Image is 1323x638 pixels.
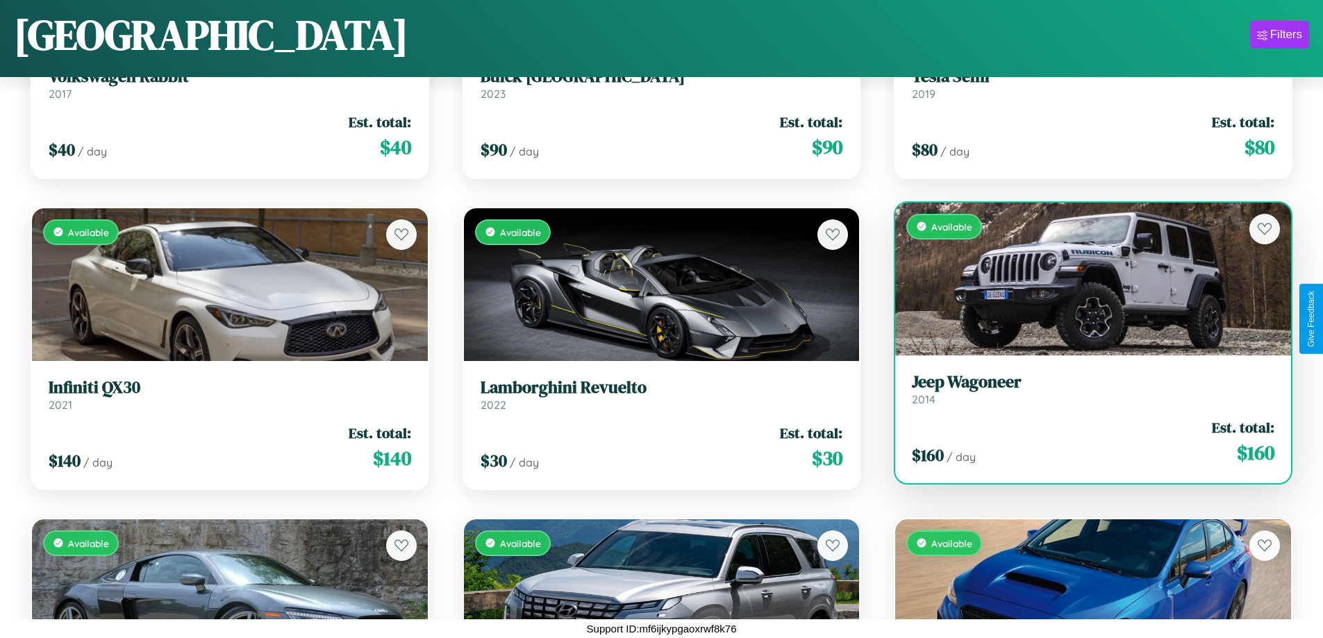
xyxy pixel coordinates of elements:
span: 2017 [49,87,72,101]
span: $ 80 [1245,133,1274,161]
span: $ 90 [481,138,507,161]
span: Est. total: [349,112,411,132]
span: Available [500,226,541,238]
span: 2019 [912,87,935,101]
p: Support ID: mf6ijkypgaoxrwf8k76 [587,619,737,638]
span: $ 140 [373,444,411,472]
span: $ 30 [481,449,507,472]
h3: Buick [GEOGRAPHIC_DATA] [481,67,843,87]
span: $ 160 [1237,439,1274,467]
span: / day [78,144,107,158]
span: Est. total: [780,423,842,443]
h3: Lamborghini Revuelto [481,378,843,398]
span: Est. total: [1212,417,1274,437]
span: / day [947,450,976,464]
span: Available [500,537,541,549]
span: Available [931,221,972,233]
span: Available [68,226,109,238]
span: / day [940,144,970,158]
a: Volkswagen Rabbit2017 [49,67,411,101]
span: Available [68,537,109,549]
button: Filters [1250,21,1309,49]
a: Tesla Semi2019 [912,67,1274,101]
span: $ 30 [812,444,842,472]
span: Est. total: [1212,112,1274,132]
span: $ 40 [49,138,75,161]
a: Infiniti QX302021 [49,378,411,412]
h3: Infiniti QX30 [49,378,411,398]
div: Filters [1270,28,1302,42]
h3: Tesla Semi [912,67,1274,87]
span: / day [510,455,539,469]
a: Jeep Wagoneer2014 [912,372,1274,406]
span: $ 160 [912,444,944,467]
h3: Volkswagen Rabbit [49,67,411,87]
span: Available [931,537,972,549]
span: / day [510,144,539,158]
h3: Jeep Wagoneer [912,372,1274,392]
a: Buick [GEOGRAPHIC_DATA]2023 [481,67,843,101]
span: $ 80 [912,138,938,161]
a: Lamborghini Revuelto2022 [481,378,843,412]
span: Est. total: [780,112,842,132]
span: 2023 [481,87,506,101]
span: Est. total: [349,423,411,443]
span: $ 90 [812,133,842,161]
div: Give Feedback [1306,291,1316,347]
span: 2021 [49,398,72,412]
span: 2022 [481,398,506,412]
span: 2014 [912,392,935,406]
h1: [GEOGRAPHIC_DATA] [14,6,408,63]
span: / day [83,455,113,469]
span: $ 40 [380,133,411,161]
span: $ 140 [49,449,81,472]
